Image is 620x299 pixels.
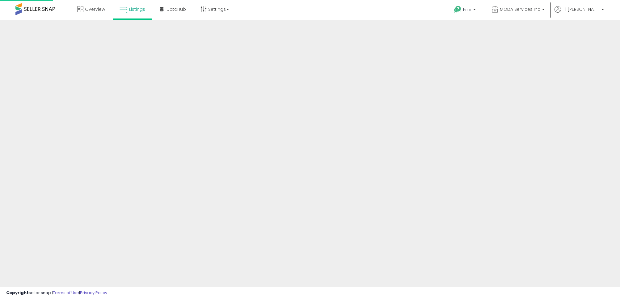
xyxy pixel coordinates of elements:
a: Hi [PERSON_NAME] [555,6,604,20]
a: Help [449,1,482,20]
span: Listings [129,6,145,12]
span: DataHub [167,6,186,12]
span: Overview [85,6,105,12]
span: MODA Services Inc [500,6,540,12]
span: Hi [PERSON_NAME] [563,6,600,12]
i: Get Help [454,6,462,13]
span: Help [463,7,471,12]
